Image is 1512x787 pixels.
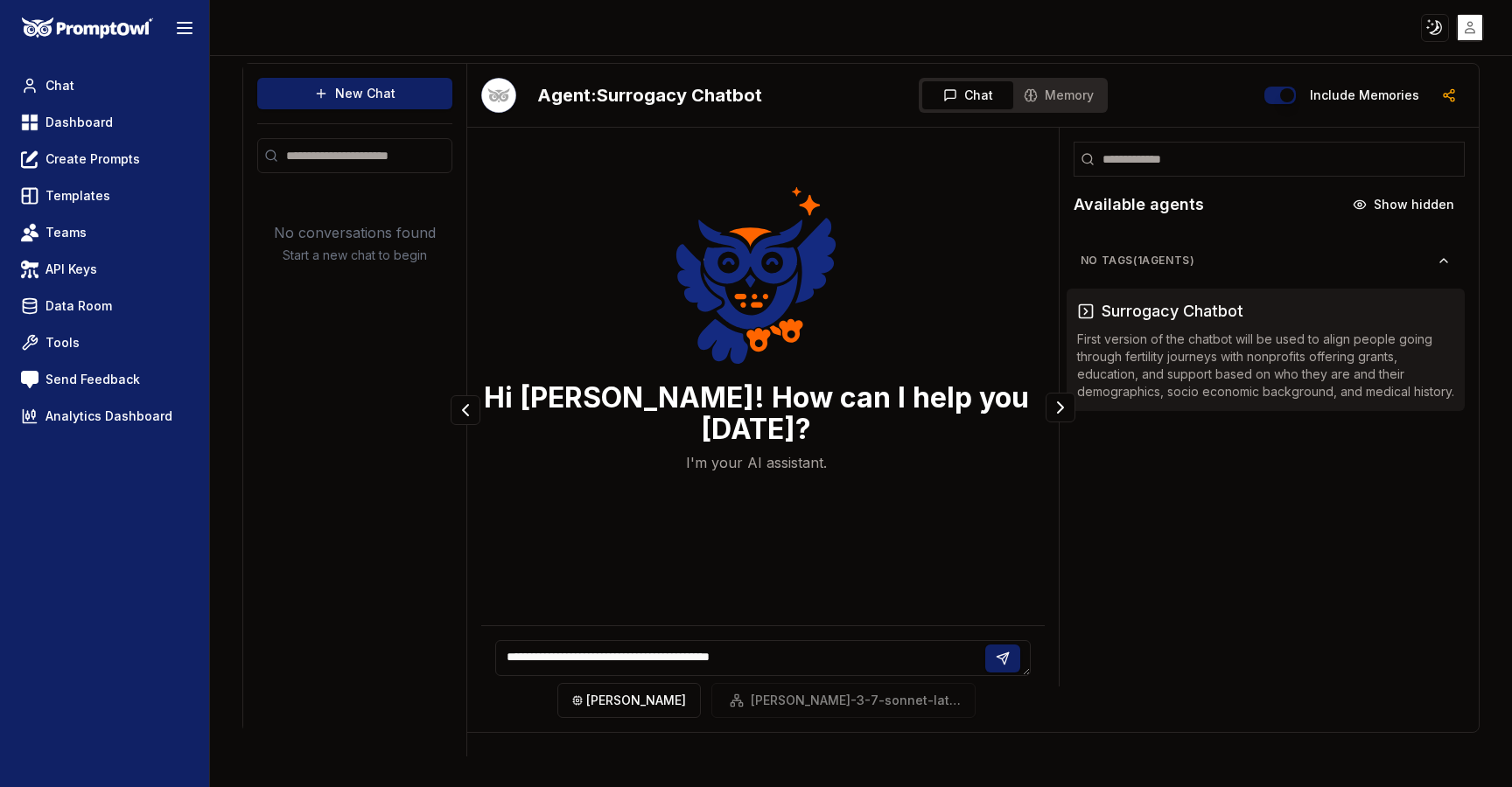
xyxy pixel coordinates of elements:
[451,395,480,425] button: Collapse panel
[21,371,38,388] img: feedback
[1067,247,1465,275] button: No Tags(1agents)
[1081,254,1437,268] span: No Tags ( 1 agents)
[481,382,1031,445] h3: Hi [PERSON_NAME]! How can I help you [DATE]?
[1342,191,1465,219] button: Show hidden
[1374,196,1454,213] span: Show hidden
[45,407,172,425] span: Analytics Dashboard
[14,217,195,248] a: Teams
[1264,87,1296,104] button: Include memories in the messages below
[1046,393,1075,422] button: Collapse panel
[1074,192,1204,217] h2: Available agents
[45,77,74,94] span: Chat
[283,247,427,264] p: Start a new chat to begin
[14,364,195,395] a: Send Feedback
[14,290,195,322] a: Data Room
[14,107,195,138] a: Dashboard
[14,327,195,359] a: Tools
[1458,15,1483,40] img: placeholder-user.jpg
[45,297,112,315] span: Data Room
[537,83,762,108] h2: Surrogacy Chatbot
[274,222,436,243] p: No conversations found
[45,114,113,131] span: Dashboard
[45,371,140,388] span: Send Feedback
[14,180,195,212] a: Templates
[586,692,686,709] span: [PERSON_NAME]
[45,187,110,205] span: Templates
[14,400,195,432] a: Analytics Dashboard
[481,78,516,113] button: Talk with Hootie
[45,224,87,241] span: Teams
[964,87,993,104] span: Chat
[675,183,836,368] img: Welcome Owl
[481,78,516,113] img: Bot
[686,452,827,473] p: I'm your AI assistant.
[14,70,195,101] a: Chat
[14,143,195,175] a: Create Prompts
[1310,89,1419,101] label: Include memories in the messages below
[1077,331,1454,400] p: First version of the chatbot will be used to align people going through fertility journeys with n...
[557,683,701,718] button: [PERSON_NAME]
[45,261,97,278] span: API Keys
[22,17,153,39] img: PromptOwl
[14,254,195,285] a: API Keys
[45,150,140,168] span: Create Prompts
[1102,299,1243,324] h3: Surrogacy Chatbot
[1045,87,1094,104] span: Memory
[257,78,452,109] button: New Chat
[45,334,80,352] span: Tools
